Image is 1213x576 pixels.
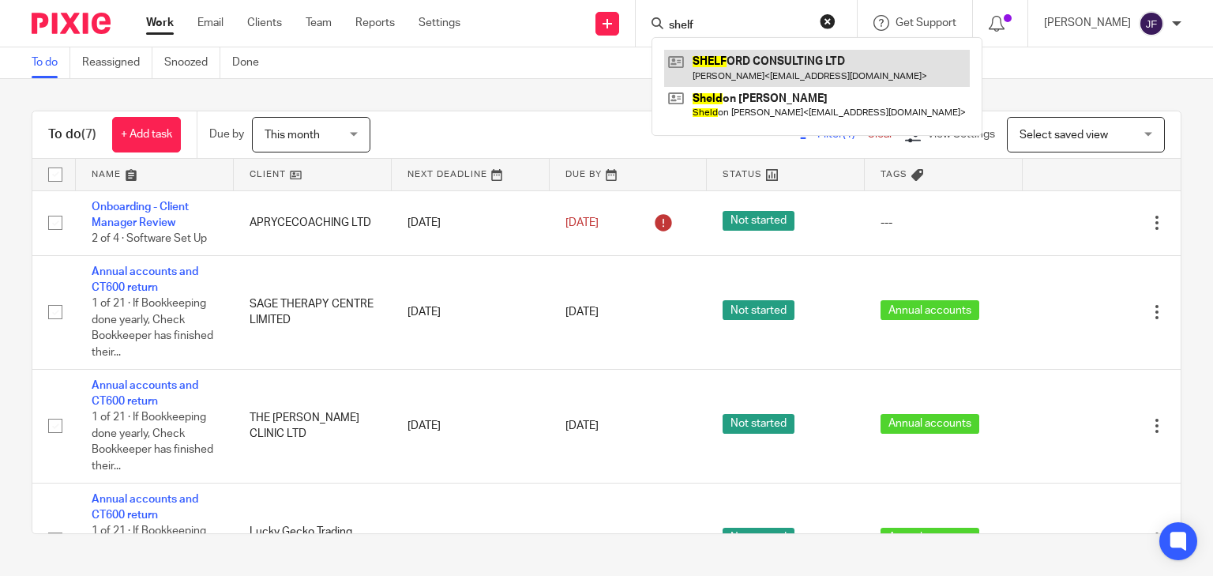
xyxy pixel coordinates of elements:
a: Annual accounts and CT600 return [92,494,198,521]
a: Annual accounts and CT600 return [92,380,198,407]
a: Team [306,15,332,31]
img: svg%3E [1139,11,1164,36]
a: Reports [355,15,395,31]
a: Work [146,15,174,31]
span: [DATE] [565,307,599,318]
div: --- [881,215,1007,231]
input: Search [667,19,809,33]
td: THE [PERSON_NAME] CLINIC LTD [234,369,392,483]
span: Not started [723,300,794,320]
a: + Add task [112,117,181,152]
span: Annual accounts [881,528,979,548]
span: Annual accounts [881,300,979,320]
p: Due by [209,126,244,142]
span: Not started [723,414,794,434]
span: Annual accounts [881,414,979,434]
a: Email [197,15,223,31]
span: Not started [723,211,794,231]
a: Onboarding - Client Manager Review [92,201,189,228]
a: Clients [247,15,282,31]
span: This month [265,130,320,141]
a: Snoozed [164,47,220,78]
span: 2 of 4 · Software Set Up [92,233,207,244]
a: Annual accounts and CT600 return [92,266,198,293]
span: [DATE] [565,420,599,431]
span: (7) [81,128,96,141]
span: Not started [723,528,794,548]
a: Reassigned [82,47,152,78]
span: Get Support [896,17,956,28]
button: Clear [820,13,836,29]
a: Settings [419,15,460,31]
td: [DATE] [392,255,550,369]
td: [DATE] [392,190,550,255]
td: APRYCECOACHING LTD [234,190,392,255]
p: [PERSON_NAME] [1044,15,1131,31]
span: 1 of 21 · If Bookkeeping done yearly, Check Bookkeeper has finished their... [92,299,213,359]
td: [DATE] [392,369,550,483]
span: Tags [881,170,907,179]
a: Done [232,47,271,78]
img: Pixie [32,13,111,34]
td: SAGE THERAPY CENTRE LIMITED [234,255,392,369]
h1: To do [48,126,96,143]
span: Select saved view [1020,130,1108,141]
span: 1 of 21 · If Bookkeeping done yearly, Check Bookkeeper has finished their... [92,412,213,472]
span: [DATE] [565,217,599,228]
a: To do [32,47,70,78]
